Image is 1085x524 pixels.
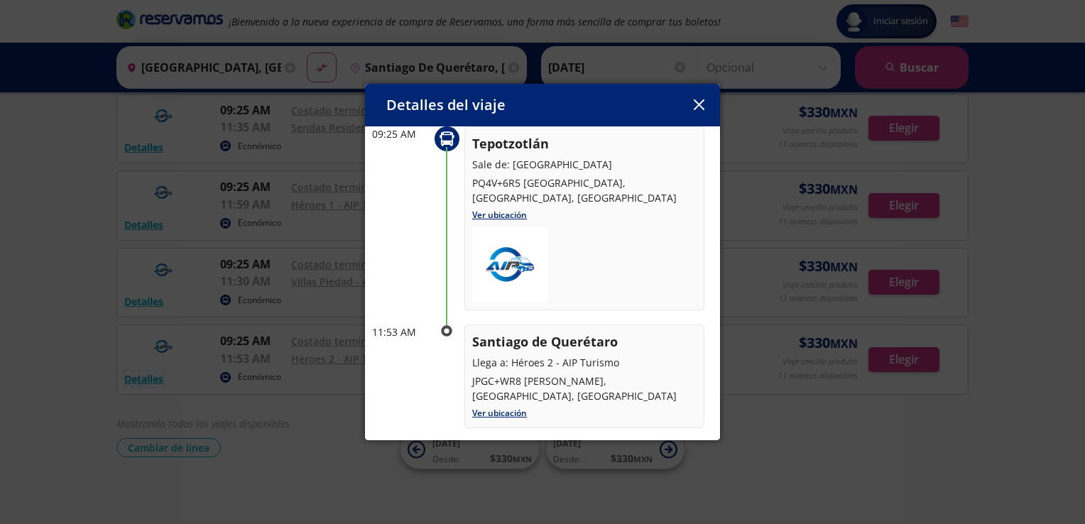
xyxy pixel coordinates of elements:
[472,407,527,419] a: Ver ubicación
[472,157,697,172] p: Sale de: [GEOGRAPHIC_DATA]
[472,226,548,302] img: Logo.png
[472,332,697,351] p: Santiago de Querétaro
[472,175,697,205] p: PQ4V+6R5 [GEOGRAPHIC_DATA], [GEOGRAPHIC_DATA], [GEOGRAPHIC_DATA]
[386,94,506,116] p: Detalles del viaje
[372,126,429,141] p: 09:25 AM
[472,209,527,221] a: Ver ubicación
[472,355,697,370] p: Llega a: Héroes 2 - AIP Turismo
[472,373,697,403] p: JPGC+WR8 [PERSON_NAME], [GEOGRAPHIC_DATA], [GEOGRAPHIC_DATA]
[372,324,429,339] p: 11:53 AM
[472,134,697,153] p: Tepotzotlán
